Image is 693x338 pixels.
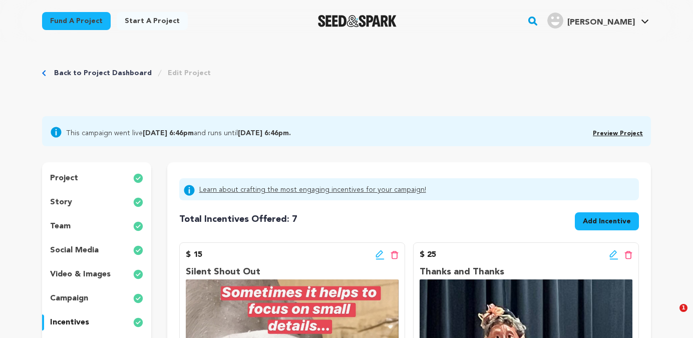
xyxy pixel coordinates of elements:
img: check-circle-full.svg [133,196,143,208]
span: [PERSON_NAME] [567,19,635,27]
span: Total Incentives Offered: [179,215,289,224]
a: Katie K.'s Profile [545,11,651,29]
button: video & images [42,266,151,282]
a: Fund a project [42,12,111,30]
a: Preview Project [593,131,643,137]
iframe: Intercom live chat [659,304,683,328]
button: story [42,194,151,210]
span: This campaign went live and runs until [66,126,291,138]
img: check-circle-full.svg [133,268,143,280]
a: Start a project [117,12,188,30]
p: social media [50,244,99,256]
p: $ 25 [420,249,436,261]
p: Silent Shout Out [186,265,399,279]
a: Back to Project Dashboard [54,68,152,78]
button: social media [42,242,151,258]
img: check-circle-full.svg [133,172,143,184]
p: campaign [50,292,88,304]
p: story [50,196,72,208]
p: video & images [50,268,111,280]
span: Katie K.'s Profile [545,11,651,32]
span: Add Incentive [583,216,631,226]
button: Add Incentive [575,212,639,230]
p: team [50,220,71,232]
img: check-circle-full.svg [133,292,143,304]
div: Katie K.'s Profile [547,13,635,29]
img: Seed&Spark Logo Dark Mode [318,15,397,27]
img: check-circle-full.svg [133,316,143,328]
button: project [42,170,151,186]
button: campaign [42,290,151,306]
span: 1 [679,304,687,312]
p: project [50,172,78,184]
button: team [42,218,151,234]
img: check-circle-full.svg [133,220,143,232]
b: [DATE] 6:46pm. [238,130,291,137]
img: check-circle-full.svg [133,244,143,256]
b: [DATE] 6:46pm [143,130,194,137]
p: incentives [50,316,89,328]
a: Edit Project [168,68,211,78]
img: user.png [547,13,563,29]
button: incentives [42,314,151,330]
div: Breadcrumb [42,68,211,78]
h4: 7 [179,212,297,226]
a: Seed&Spark Homepage [318,15,397,27]
a: Learn about crafting the most engaging incentives for your campaign! [199,184,426,196]
p: $ 15 [186,249,202,261]
p: Thanks and Thanks [420,265,632,279]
